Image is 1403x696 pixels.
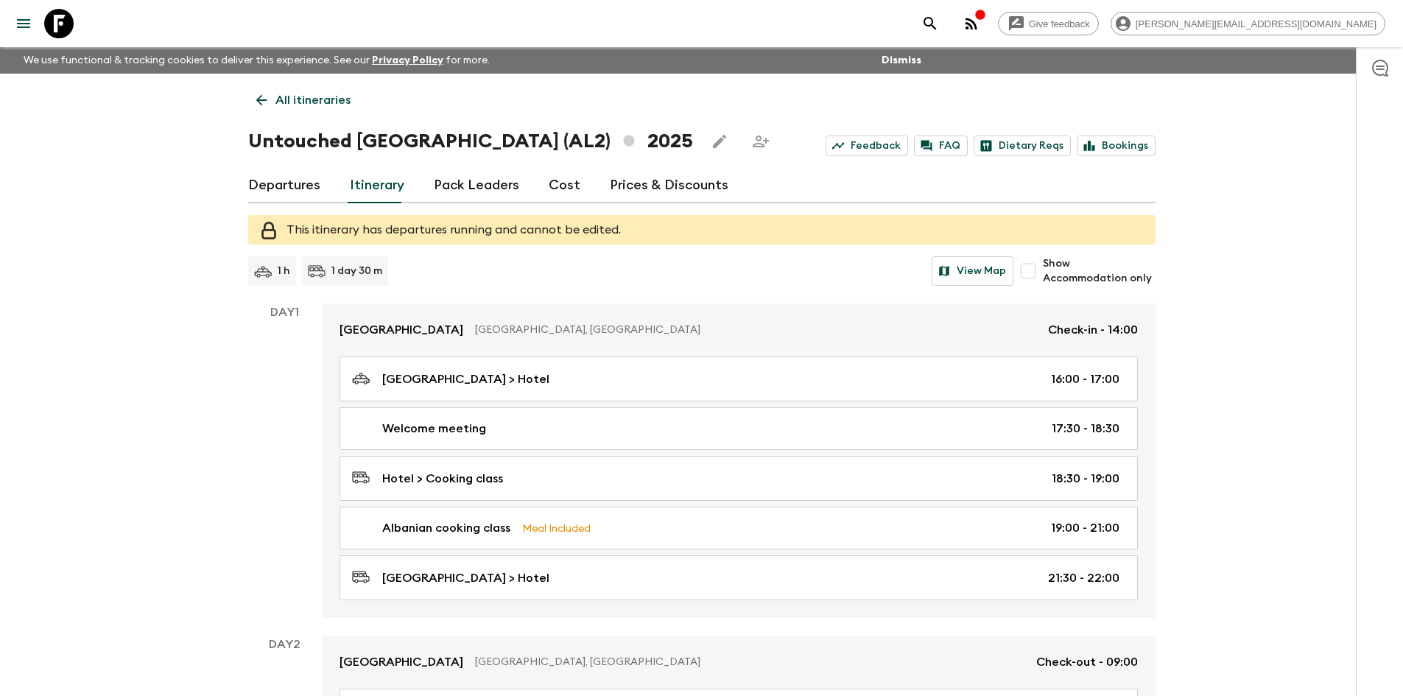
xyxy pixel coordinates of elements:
[1051,519,1119,537] p: 19:00 - 21:00
[475,655,1024,669] p: [GEOGRAPHIC_DATA], [GEOGRAPHIC_DATA]
[522,520,591,536] p: Meal Included
[340,356,1138,401] a: [GEOGRAPHIC_DATA] > Hotel16:00 - 17:00
[382,569,549,587] p: [GEOGRAPHIC_DATA] > Hotel
[914,136,968,156] a: FAQ
[974,136,1071,156] a: Dietary Reqs
[746,127,776,156] span: Share this itinerary
[878,50,925,71] button: Dismiss
[322,636,1156,689] a: [GEOGRAPHIC_DATA][GEOGRAPHIC_DATA], [GEOGRAPHIC_DATA]Check-out - 09:00
[1051,370,1119,388] p: 16:00 - 17:00
[382,519,510,537] p: Albanian cooking class
[705,127,734,156] button: Edit this itinerary
[382,420,486,437] p: Welcome meeting
[286,224,621,236] span: This itinerary has departures running and cannot be edited.
[915,9,945,38] button: search adventures
[1128,18,1385,29] span: [PERSON_NAME][EMAIL_ADDRESS][DOMAIN_NAME]
[475,323,1036,337] p: [GEOGRAPHIC_DATA], [GEOGRAPHIC_DATA]
[1036,653,1138,671] p: Check-out - 09:00
[340,653,463,671] p: [GEOGRAPHIC_DATA]
[248,168,320,203] a: Departures
[248,636,322,653] p: Day 2
[1021,18,1098,29] span: Give feedback
[1048,321,1138,339] p: Check-in - 14:00
[331,264,382,278] p: 1 day 30 m
[1052,470,1119,488] p: 18:30 - 19:00
[932,256,1013,286] button: View Map
[434,168,519,203] a: Pack Leaders
[322,303,1156,356] a: [GEOGRAPHIC_DATA][GEOGRAPHIC_DATA], [GEOGRAPHIC_DATA]Check-in - 14:00
[9,9,38,38] button: menu
[998,12,1099,35] a: Give feedback
[549,168,580,203] a: Cost
[248,85,359,115] a: All itineraries
[278,264,290,278] p: 1 h
[340,407,1138,450] a: Welcome meeting17:30 - 18:30
[275,91,351,109] p: All itineraries
[340,456,1138,501] a: Hotel > Cooking class18:30 - 19:00
[1043,256,1155,286] span: Show Accommodation only
[340,555,1138,600] a: [GEOGRAPHIC_DATA] > Hotel21:30 - 22:00
[18,47,496,74] p: We use functional & tracking cookies to deliver this experience. See our for more.
[382,370,549,388] p: [GEOGRAPHIC_DATA] > Hotel
[340,321,463,339] p: [GEOGRAPHIC_DATA]
[1048,569,1119,587] p: 21:30 - 22:00
[1077,136,1156,156] a: Bookings
[1111,12,1385,35] div: [PERSON_NAME][EMAIL_ADDRESS][DOMAIN_NAME]
[826,136,908,156] a: Feedback
[248,303,322,321] p: Day 1
[382,470,503,488] p: Hotel > Cooking class
[350,168,404,203] a: Itinerary
[610,168,728,203] a: Prices & Discounts
[372,55,443,66] a: Privacy Policy
[1052,420,1119,437] p: 17:30 - 18:30
[340,507,1138,549] a: Albanian cooking classMeal Included19:00 - 21:00
[248,127,693,156] h1: Untouched [GEOGRAPHIC_DATA] (AL2) 2025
